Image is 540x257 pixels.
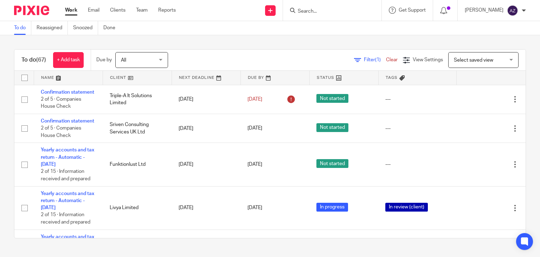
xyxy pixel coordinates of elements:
[413,57,443,62] span: View Settings
[53,52,84,68] a: + Add task
[507,5,518,16] img: svg%3E
[41,148,94,167] a: Yearly accounts and tax return - Automatic - [DATE]
[247,97,262,102] span: [DATE]
[247,126,262,131] span: [DATE]
[41,119,94,124] a: Confirmation statement
[73,21,98,35] a: Snoozed
[172,85,240,114] td: [DATE]
[41,97,81,109] span: 2 of 5 · Companies House Check
[41,126,81,138] span: 2 of 5 · Companies House Check
[37,21,68,35] a: Reassigned
[96,56,112,63] p: Due by
[172,143,240,186] td: [DATE]
[385,161,450,168] div: ---
[385,125,450,132] div: ---
[36,57,46,63] span: (67)
[172,186,240,230] td: [DATE]
[88,7,99,14] a: Email
[110,7,126,14] a: Clients
[121,58,126,63] span: All
[14,21,31,35] a: To do
[386,76,398,80] span: Tags
[316,203,348,212] span: In progress
[41,191,94,211] a: Yearly accounts and tax return - Automatic - [DATE]
[385,96,450,103] div: ---
[454,58,493,63] span: Select saved view
[399,8,426,13] span: Get Support
[247,162,262,167] span: [DATE]
[316,123,348,132] span: Not started
[375,57,381,62] span: (1)
[364,57,386,62] span: Filter
[103,143,172,186] td: Funktionlust Ltd
[158,7,176,14] a: Reports
[297,8,360,15] input: Search
[385,203,428,212] span: In review (client)
[465,7,503,14] p: [PERSON_NAME]
[247,206,262,211] span: [DATE]
[103,114,172,143] td: Sriven Consulting Services UK Ltd
[65,7,77,14] a: Work
[316,159,348,168] span: Not started
[103,21,121,35] a: Done
[316,94,348,103] span: Not started
[41,90,94,95] a: Confirmation statement
[41,169,90,182] span: 2 of 15 · Information received and prepared
[136,7,148,14] a: Team
[172,114,240,143] td: [DATE]
[41,234,94,254] a: Yearly accounts and tax return - Automatic - [DATE]
[103,186,172,230] td: Livya Limited
[14,6,49,15] img: Pixie
[103,85,172,114] td: Triple-A It Solutions Limited
[21,56,46,64] h1: To do
[41,213,90,225] span: 2 of 15 · Information received and prepared
[386,57,398,62] a: Clear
